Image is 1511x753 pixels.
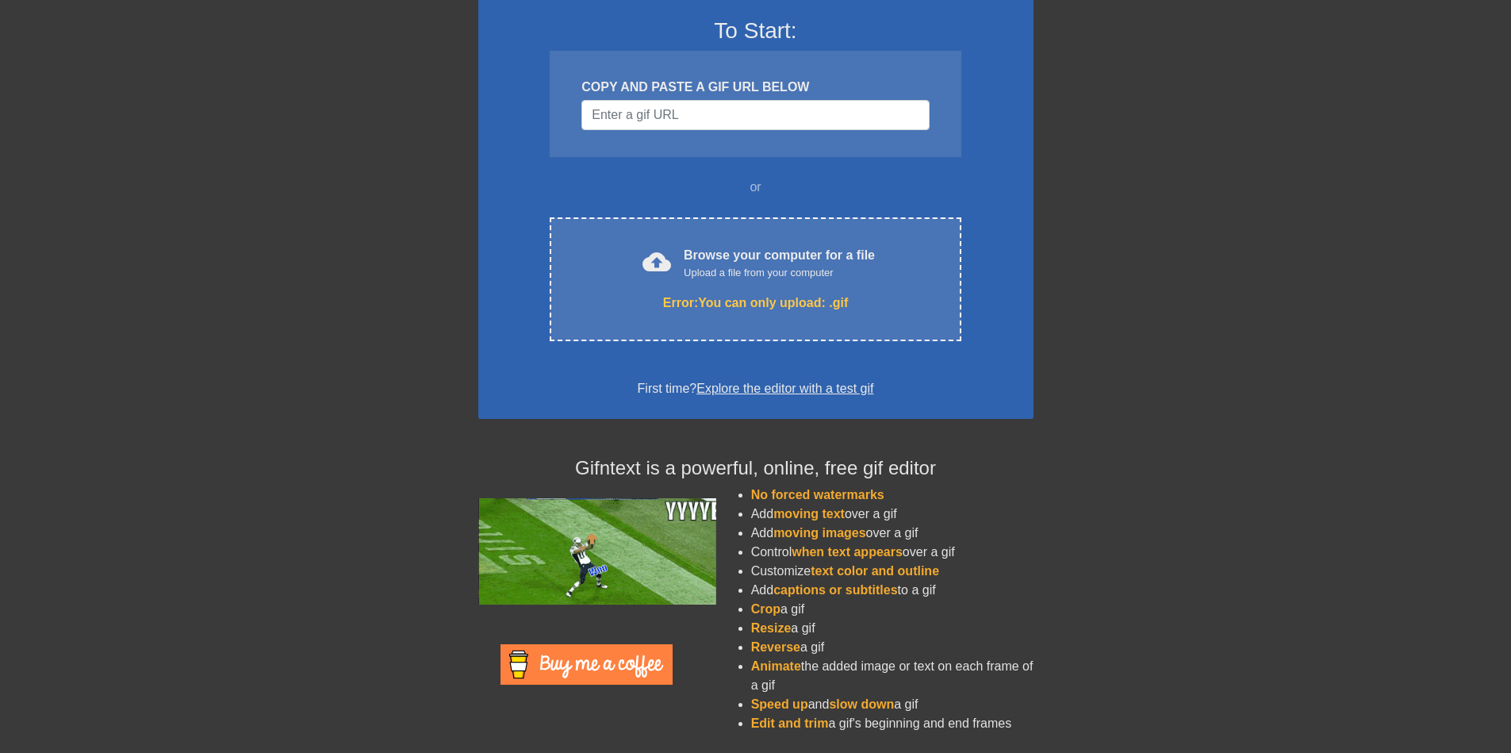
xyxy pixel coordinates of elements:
div: or [520,178,992,197]
span: Edit and trim [751,717,829,730]
span: Animate [751,659,801,673]
input: Username [581,100,929,130]
li: and a gif [751,695,1034,714]
li: Add to a gif [751,581,1034,600]
li: a gif [751,600,1034,619]
li: a gif [751,638,1034,657]
li: Add over a gif [751,505,1034,524]
img: Buy Me A Coffee [500,644,673,685]
h4: Gifntext is a powerful, online, free gif editor [478,457,1034,480]
span: captions or subtitles [773,583,897,597]
div: Upload a file from your computer [684,265,875,281]
li: Add over a gif [751,524,1034,543]
span: text color and outline [811,564,939,578]
span: moving images [773,526,865,540]
h3: To Start: [499,17,1013,44]
span: Reverse [751,640,800,654]
span: No forced watermarks [751,488,884,501]
span: Crop [751,602,780,616]
li: Customize [751,562,1034,581]
span: slow down [829,697,894,711]
span: cloud_upload [642,248,671,276]
div: COPY AND PASTE A GIF URL BELOW [581,78,929,97]
li: the added image or text on each frame of a gif [751,657,1034,695]
span: when text appears [792,545,903,559]
a: Explore the editor with a test gif [696,382,873,395]
li: a gif [751,619,1034,638]
li: Control over a gif [751,543,1034,562]
div: First time? [499,379,1013,398]
img: football_small.gif [478,498,716,605]
span: Speed up [751,697,808,711]
span: Resize [751,621,792,635]
div: Browse your computer for a file [684,246,875,281]
div: Error: You can only upload: .gif [583,294,927,313]
span: moving text [773,507,845,521]
li: a gif's beginning and end frames [751,714,1034,733]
